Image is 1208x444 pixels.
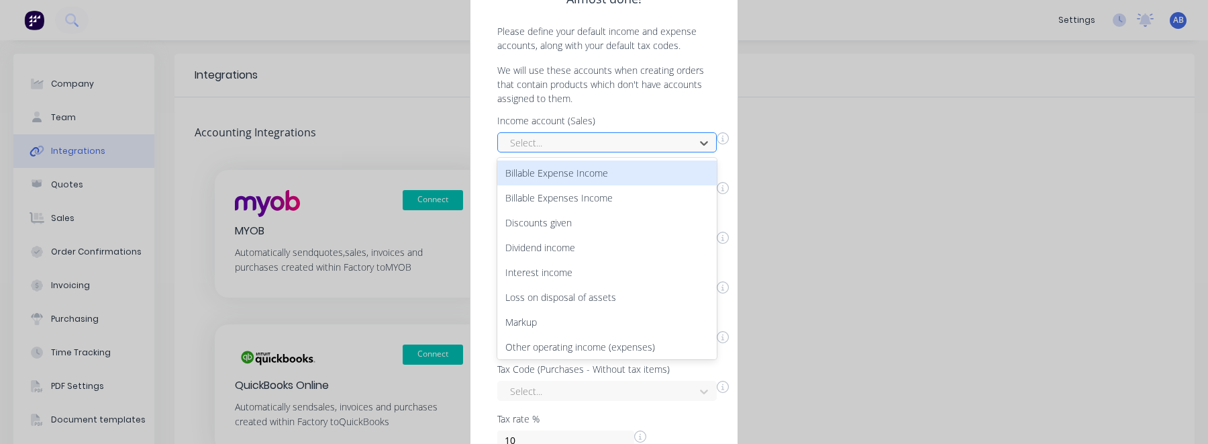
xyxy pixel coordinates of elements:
div: Billable Expenses Income [497,185,717,210]
div: Discounts given [497,210,717,235]
div: Tax Code (Purchases - Without tax items) [497,365,729,374]
div: Markup [497,310,717,335]
img: Factory [24,10,44,30]
div: Income account (Sales) [497,116,729,126]
p: We will use these accounts when creating orders that contain products which don't have accounts a... [484,63,724,105]
div: Other operating income (expenses) [497,335,717,359]
div: Tax rate % [497,414,646,424]
div: Billable Expense Income [497,161,717,185]
div: Dividend income [497,235,717,260]
div: Interest income [497,260,717,285]
p: Please define your default income and expense accounts, along with your default tax codes. [484,24,724,52]
div: Loss on disposal of assets [497,285,717,310]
